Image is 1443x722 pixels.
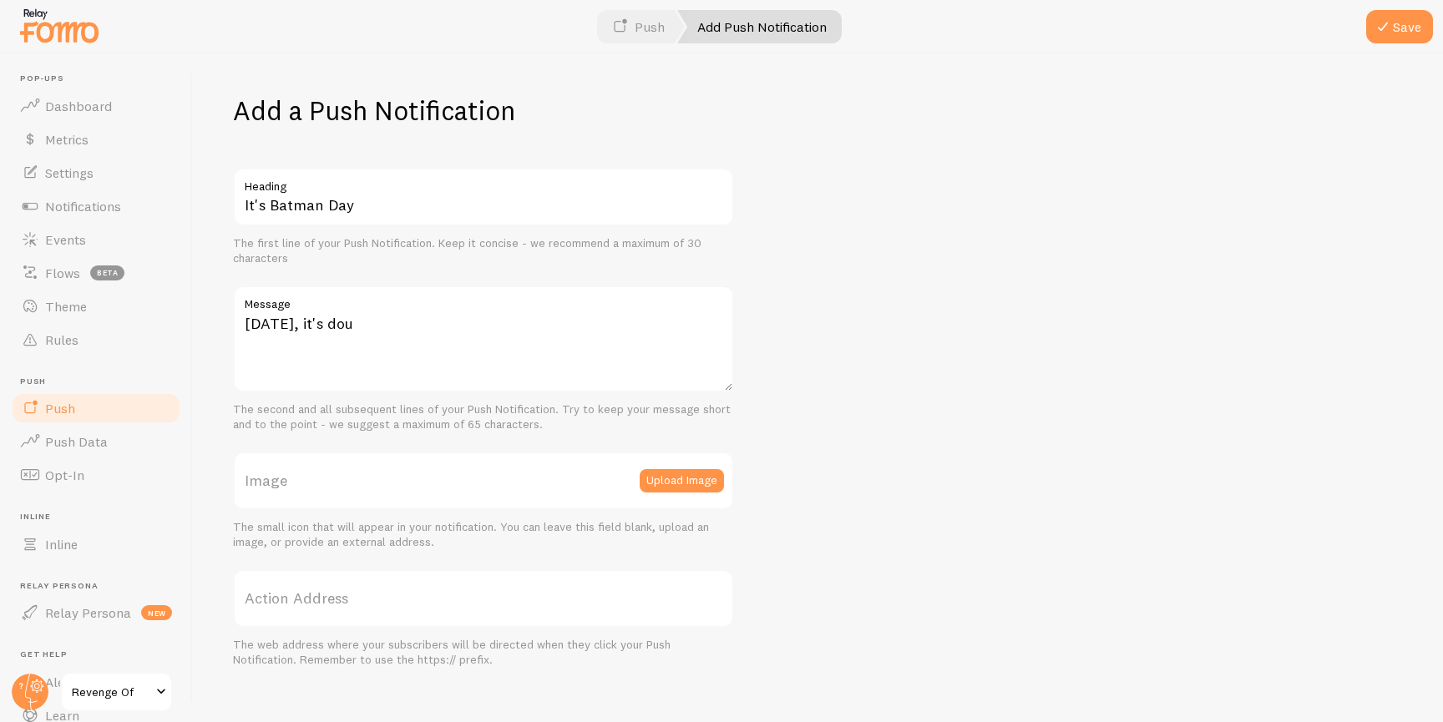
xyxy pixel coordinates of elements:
div: The web address where your subscribers will be directed when they click your Push Notification. R... [233,638,734,667]
span: Events [45,231,86,248]
span: Theme [45,298,87,315]
span: Push [45,400,75,417]
a: Events [10,223,182,256]
span: Flows [45,265,80,281]
span: Revenge Of [72,682,151,702]
span: Settings [45,164,94,181]
span: Alerts [45,674,81,690]
a: Theme [10,290,182,323]
a: Dashboard [10,89,182,123]
label: Heading [233,168,734,196]
a: Notifications [10,189,182,223]
span: Pop-ups [20,73,182,84]
span: Push [20,376,182,387]
a: Push Data [10,425,182,458]
a: Alerts [10,665,182,699]
a: Opt-In [10,458,182,492]
img: fomo-relay-logo-orange.svg [18,4,101,47]
h1: Add a Push Notification [233,93,1403,128]
span: Inline [20,512,182,523]
label: Action Address [233,569,734,628]
a: Flows beta [10,256,182,290]
label: Message [233,285,734,314]
span: Metrics [45,131,89,148]
a: Metrics [10,123,182,156]
span: Opt-In [45,467,84,483]
span: beta [90,265,124,280]
div: The first line of your Push Notification. Keep it concise - we recommend a maximum of 30 characters [233,236,734,265]
span: Push Data [45,433,108,450]
span: Relay Persona [20,581,182,592]
a: Inline [10,528,182,561]
span: Inline [45,536,78,553]
span: Rules [45,331,78,348]
a: Relay Persona new [10,596,182,629]
span: Dashboard [45,98,112,114]
div: The second and all subsequent lines of your Push Notification. Try to keep your message short and... [233,402,734,432]
span: Relay Persona [45,604,131,621]
button: Upload Image [640,469,724,492]
a: Push [10,391,182,425]
a: Revenge Of [60,672,173,712]
a: Rules [10,323,182,356]
div: The small icon that will appear in your notification. You can leave this field blank, upload an i... [233,520,734,549]
a: Settings [10,156,182,189]
span: Get Help [20,649,182,660]
span: new [141,605,172,620]
span: Notifications [45,198,121,215]
label: Image [233,452,734,510]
